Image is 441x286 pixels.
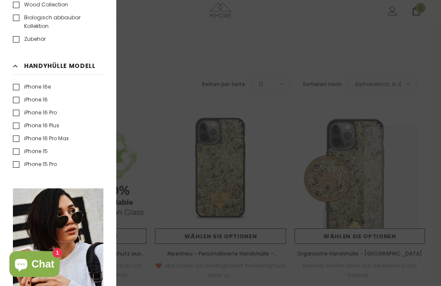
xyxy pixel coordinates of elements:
label: iPhone 16 Pro Max [13,134,69,143]
label: Zubehör [13,35,46,43]
label: iPhone 15 [13,147,48,156]
label: iPhone 16 Pro [13,108,57,117]
label: iPhone 16e [13,83,51,91]
label: iPhone 15 Pro [13,160,57,169]
label: iPhone 16 Plus [13,121,59,130]
label: iPhone 16 [13,95,48,104]
label: Biologisch abbaubar Kollektion [13,13,103,31]
label: Wood Collection [13,0,68,9]
inbox-online-store-chat: Onlineshop-Chat von Shopify [7,251,62,279]
span: Handyhülle Modell [24,61,96,71]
